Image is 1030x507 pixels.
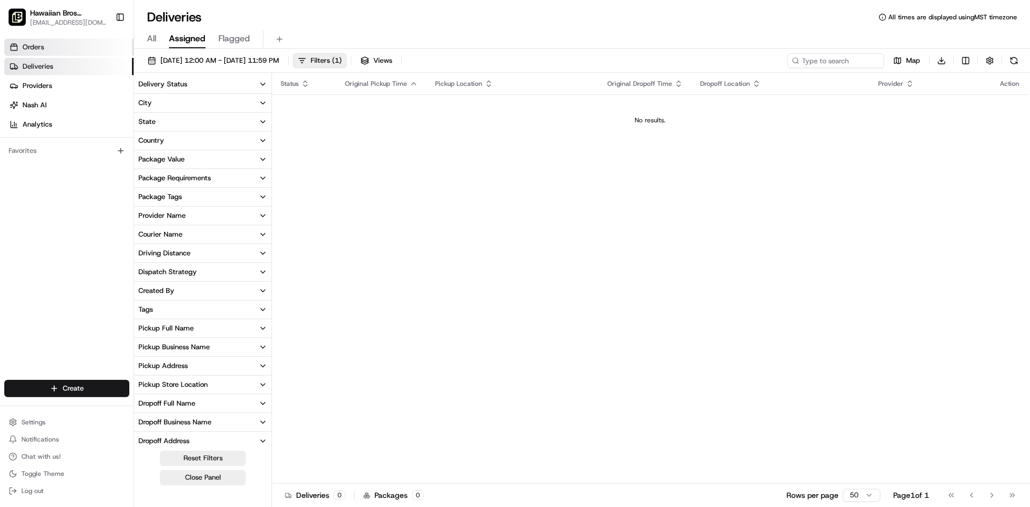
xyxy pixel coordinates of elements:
div: Dropoff Business Name [138,417,211,427]
button: Dispatch Strategy [134,263,271,281]
a: 📗Knowledge Base [6,151,86,171]
div: Dropoff Full Name [138,399,195,408]
div: 0 [334,490,345,500]
div: Pickup Full Name [138,324,194,333]
button: Hawaiian Bros (Tucson_AZ_S. Wilmot)Hawaiian Bros (Tucson_AZ_S. [GEOGRAPHIC_DATA])[EMAIL_ADDRESS][... [4,4,111,30]
div: Start new chat [36,102,176,113]
button: Package Requirements [134,169,271,187]
button: Dropoff Address [134,432,271,450]
div: Package Value [138,155,185,164]
button: Close Panel [160,470,246,485]
button: Driving Distance [134,244,271,262]
button: Chat with us! [4,449,129,464]
span: Toggle Theme [21,469,64,478]
div: Country [138,136,164,145]
span: Views [373,56,392,65]
button: City [134,94,271,112]
a: Providers [4,77,134,94]
div: We're available if you need us! [36,113,136,122]
p: Rows per page [786,490,838,501]
div: Dropoff Address [138,436,189,446]
button: Pickup Address [134,357,271,375]
a: Orders [4,39,134,56]
button: Dropoff Full Name [134,394,271,413]
div: Page 1 of 1 [893,490,929,501]
button: Pickup Store Location [134,376,271,394]
button: Package Tags [134,188,271,206]
button: Delivery Status [134,75,271,93]
div: Packages [363,490,424,501]
button: Views [356,53,397,68]
button: Log out [4,483,129,498]
button: Create [4,380,129,397]
img: 1736555255976-a54dd68f-1ca7-489b-9aae-adbdc363a1c4 [11,102,30,122]
div: Driving Distance [138,248,190,258]
button: Start new chat [182,106,195,119]
span: Notifications [21,435,59,444]
div: State [138,117,156,127]
span: Nash AI [23,100,47,110]
div: 0 [412,490,424,500]
span: Provider [878,79,903,88]
div: Created By [138,286,174,296]
span: Deliveries [23,62,53,71]
span: All times are displayed using MST timezone [888,13,1017,21]
span: Analytics [23,120,52,129]
button: Settings [4,415,129,430]
h1: Deliveries [147,9,202,26]
button: Package Value [134,150,271,168]
div: Pickup Business Name [138,342,210,352]
div: Favorites [4,142,129,159]
button: Filters(1) [293,53,347,68]
div: Package Requirements [138,173,211,183]
button: Toggle Theme [4,466,129,481]
span: Settings [21,418,46,427]
span: Create [63,384,84,393]
span: Original Pickup Time [345,79,407,88]
a: 💻API Documentation [86,151,176,171]
button: Created By [134,282,271,300]
button: Courier Name [134,225,271,244]
span: ( 1 ) [332,56,342,65]
input: Type to search [788,53,884,68]
button: Notifications [4,432,129,447]
div: Action [1000,79,1019,88]
button: Tags [134,300,271,319]
span: Map [906,56,920,65]
span: Pylon [107,182,130,190]
span: API Documentation [101,156,172,166]
div: No results. [276,116,1024,124]
span: Assigned [169,32,205,45]
div: Dispatch Strategy [138,267,197,277]
button: Map [888,53,925,68]
span: Dropoff Location [700,79,750,88]
div: Pickup Store Location [138,380,208,390]
button: Dropoff Business Name [134,413,271,431]
button: State [134,113,271,131]
button: Provider Name [134,207,271,225]
button: Hawaiian Bros (Tucson_AZ_S. [GEOGRAPHIC_DATA]) [30,8,107,18]
div: Provider Name [138,211,186,221]
a: Powered byPylon [76,181,130,190]
button: Pickup Business Name [134,338,271,356]
span: Log out [21,487,43,495]
span: Providers [23,81,52,91]
a: Nash AI [4,97,134,114]
button: Country [134,131,271,150]
div: Delivery Status [138,79,187,89]
span: Knowledge Base [21,156,82,166]
span: Flagged [218,32,250,45]
div: 📗 [11,157,19,165]
img: Nash [11,11,32,32]
div: Deliveries [285,490,345,501]
button: Refresh [1006,53,1021,68]
span: Orders [23,42,44,52]
div: Tags [138,305,153,314]
div: Courier Name [138,230,182,239]
span: Status [281,79,299,88]
div: City [138,98,152,108]
button: [EMAIL_ADDRESS][DOMAIN_NAME] [30,18,107,27]
a: Deliveries [4,58,134,75]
